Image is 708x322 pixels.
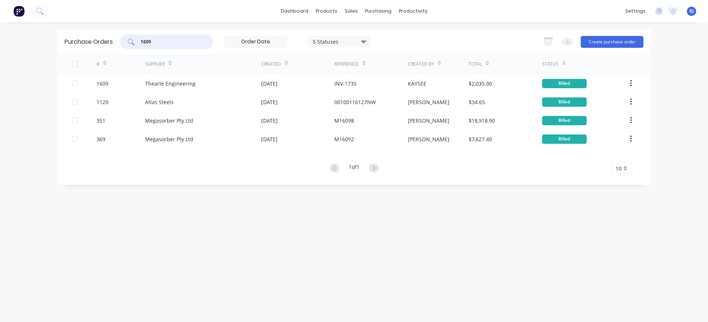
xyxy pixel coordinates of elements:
[96,117,105,125] div: 351
[261,98,278,106] div: [DATE]
[542,79,587,88] div: Billed
[349,163,360,174] div: 1 of 1
[261,80,278,87] div: [DATE]
[261,117,278,125] div: [DATE]
[65,37,113,46] div: Purchase Orders
[96,80,108,87] div: 1609
[96,98,108,106] div: 1120
[312,6,341,17] div: products
[140,38,201,46] input: Search purchase orders...
[334,61,358,67] div: Reference
[145,117,193,125] div: Megasorber Pty Ltd
[469,61,482,67] div: Total
[542,116,587,125] div: Billed
[341,6,361,17] div: sales
[581,36,643,48] button: Create purchase order
[96,135,105,143] div: 369
[408,61,434,67] div: Created By
[542,135,587,144] div: Billed
[689,8,694,14] span: BJ
[334,98,376,106] div: 00100116127NW
[145,61,165,67] div: Supplier
[145,80,196,87] div: Thearle Engineering
[408,80,426,87] div: KAYSEE
[542,61,558,67] div: Status
[395,6,431,17] div: productivity
[96,61,99,67] div: #
[408,135,449,143] div: [PERSON_NAME]
[13,6,24,17] img: Factory
[334,135,354,143] div: M16092
[469,98,485,106] div: $34.65
[277,6,312,17] a: dashboard
[261,61,281,67] div: Created
[334,117,354,125] div: M16098
[622,6,649,17] div: settings
[145,135,193,143] div: Megasorber Pty Ltd
[469,117,495,125] div: $18,918.90
[313,37,366,45] div: 5 Statuses
[616,165,622,172] span: 10
[408,98,449,106] div: [PERSON_NAME]
[261,135,278,143] div: [DATE]
[334,80,357,87] div: INV-1735
[469,135,492,143] div: $7,627.40
[542,97,587,107] div: Billed
[224,36,287,47] input: Order Date
[408,117,449,125] div: [PERSON_NAME]
[361,6,395,17] div: purchasing
[145,98,174,106] div: Atlas Steels
[469,80,492,87] div: $2,035.00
